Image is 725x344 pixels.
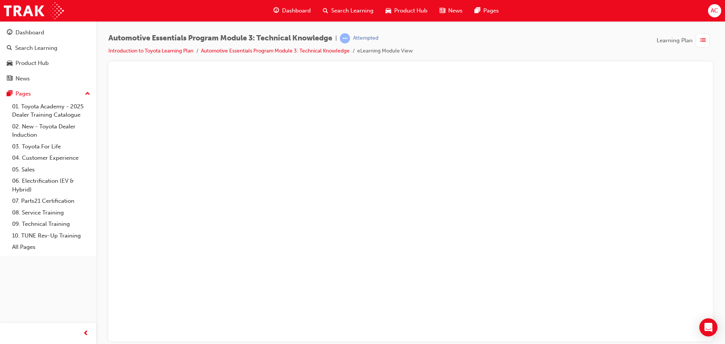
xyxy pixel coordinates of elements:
[85,89,90,99] span: up-icon
[657,36,693,45] span: Learning Plan
[3,41,93,55] a: Search Learning
[7,91,12,97] span: pages-icon
[708,4,721,17] button: AC
[15,59,49,68] div: Product Hub
[7,60,12,67] span: car-icon
[9,121,93,141] a: 02. New - Toyota Dealer Induction
[386,6,391,15] span: car-icon
[9,175,93,195] a: 06. Electrification (EV & Hybrid)
[3,26,93,40] a: Dashboard
[700,36,706,45] span: list-icon
[15,44,57,52] div: Search Learning
[483,6,499,15] span: Pages
[7,29,12,36] span: guage-icon
[379,3,433,19] a: car-iconProduct Hub
[711,6,718,15] span: AC
[282,6,311,15] span: Dashboard
[7,45,12,52] span: search-icon
[469,3,505,19] a: pages-iconPages
[3,87,93,101] button: Pages
[9,195,93,207] a: 07. Parts21 Certification
[9,241,93,253] a: All Pages
[9,218,93,230] a: 09. Technical Training
[201,48,350,54] a: Automotive Essentials Program Module 3: Technical Knowledge
[83,329,89,338] span: prev-icon
[9,230,93,242] a: 10. TUNE Rev-Up Training
[3,56,93,70] a: Product Hub
[317,3,379,19] a: search-iconSearch Learning
[340,33,350,43] span: learningRecordVerb_ATTEMPT-icon
[273,6,279,15] span: guage-icon
[108,48,193,54] a: Introduction to Toyota Learning Plan
[3,24,93,87] button: DashboardSearch LearningProduct HubNews
[440,6,445,15] span: news-icon
[323,6,328,15] span: search-icon
[7,76,12,82] span: news-icon
[353,35,378,42] div: Attempted
[108,34,332,43] span: Automotive Essentials Program Module 3: Technical Knowledge
[4,2,64,19] img: Trak
[3,72,93,86] a: News
[394,6,427,15] span: Product Hub
[9,152,93,164] a: 04. Customer Experience
[15,89,31,98] div: Pages
[433,3,469,19] a: news-iconNews
[657,33,713,48] button: Learning Plan
[9,101,93,121] a: 01. Toyota Academy - 2025 Dealer Training Catalogue
[9,141,93,153] a: 03. Toyota For Life
[699,318,717,336] div: Open Intercom Messenger
[15,28,44,37] div: Dashboard
[357,47,413,56] li: eLearning Module View
[9,207,93,219] a: 08. Service Training
[15,74,30,83] div: News
[331,6,373,15] span: Search Learning
[267,3,317,19] a: guage-iconDashboard
[475,6,480,15] span: pages-icon
[9,164,93,176] a: 05. Sales
[335,34,337,43] span: |
[448,6,463,15] span: News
